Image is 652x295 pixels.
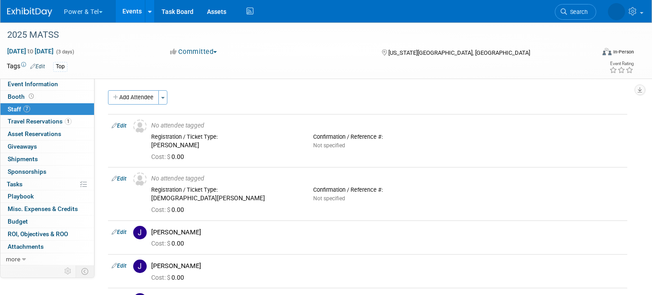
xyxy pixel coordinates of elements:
div: [DEMOGRAPHIC_DATA][PERSON_NAME] [151,194,300,203]
a: Edit [112,229,126,235]
a: Travel Reservations1 [0,115,94,128]
span: Cost: $ [151,274,171,281]
img: J.jpg [133,260,147,273]
a: Shipments [0,153,94,165]
a: Edit [30,63,45,70]
span: Sponsorships [8,168,46,175]
div: No attendee tagged [151,122,624,130]
div: Confirmation / Reference #: [313,133,462,141]
span: 0.00 [151,240,188,247]
span: Cost: $ [151,206,171,213]
a: Staff7 [0,103,94,115]
div: Top [53,62,67,71]
a: more [0,253,94,265]
span: to [26,48,35,55]
span: Not specified [313,195,345,202]
span: Booth [8,93,36,100]
img: ExhibitDay [7,8,52,17]
a: Booth [0,91,94,103]
img: Unassigned-User-Icon.png [133,119,147,133]
span: Event Information [8,80,58,88]
span: 0.00 [151,153,188,160]
div: In-Person [613,48,634,55]
img: Unassigned-User-Icon.png [133,172,147,186]
a: Sponsorships [0,166,94,178]
span: Misc. Expenses & Credits [8,205,78,212]
span: [US_STATE][GEOGRAPHIC_DATA], [GEOGRAPHIC_DATA] [388,49,530,56]
span: Booth not reserved yet [27,93,36,100]
div: Registration / Ticket Type: [151,133,300,141]
span: Travel Reservations [8,118,72,125]
div: Event Rating [609,62,634,66]
span: Cost: $ [151,240,171,247]
a: Playbook [0,190,94,203]
div: Registration / Ticket Type: [151,186,300,194]
span: Staff [8,106,30,113]
a: Budget [0,216,94,228]
div: [PERSON_NAME] [151,262,624,270]
div: 2025 MATSS [4,27,580,43]
a: Edit [112,263,126,269]
td: Toggle Event Tabs [76,265,94,277]
td: Personalize Event Tab Strip [60,265,76,277]
a: Search [555,4,596,20]
span: [DATE] [DATE] [7,47,54,55]
a: Tasks [0,178,94,190]
span: 1 [65,118,72,125]
span: Playbook [8,193,34,200]
div: [PERSON_NAME] [151,228,624,237]
span: ROI, Objectives & ROO [8,230,68,238]
span: Not specified [313,142,345,149]
a: Edit [112,123,126,129]
span: 0.00 [151,206,188,213]
td: Tags [7,62,45,72]
a: Event Information [0,78,94,90]
span: Attachments [8,243,44,250]
a: ROI, Objectives & ROO [0,228,94,240]
img: Format-Inperson.png [603,48,612,55]
img: Melissa Seibring [608,3,625,20]
button: Add Attendee [108,90,159,105]
a: Attachments [0,241,94,253]
span: more [6,255,20,263]
span: Tasks [7,181,22,188]
span: Asset Reservations [8,130,61,137]
span: 0.00 [151,274,188,281]
div: Confirmation / Reference #: [313,186,462,194]
a: Misc. Expenses & Credits [0,203,94,215]
button: Committed [167,47,220,57]
span: Budget [8,218,28,225]
span: Search [567,9,588,15]
span: Cost: $ [151,153,171,160]
a: Edit [112,176,126,182]
a: Giveaways [0,141,94,153]
img: J.jpg [133,226,147,239]
a: Asset Reservations [0,128,94,140]
span: Giveaways [8,143,37,150]
span: 7 [23,106,30,112]
div: [PERSON_NAME] [151,141,300,150]
span: Shipments [8,155,38,163]
span: (3 days) [55,49,74,55]
div: No attendee tagged [151,175,624,183]
div: Event Format [541,47,634,60]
